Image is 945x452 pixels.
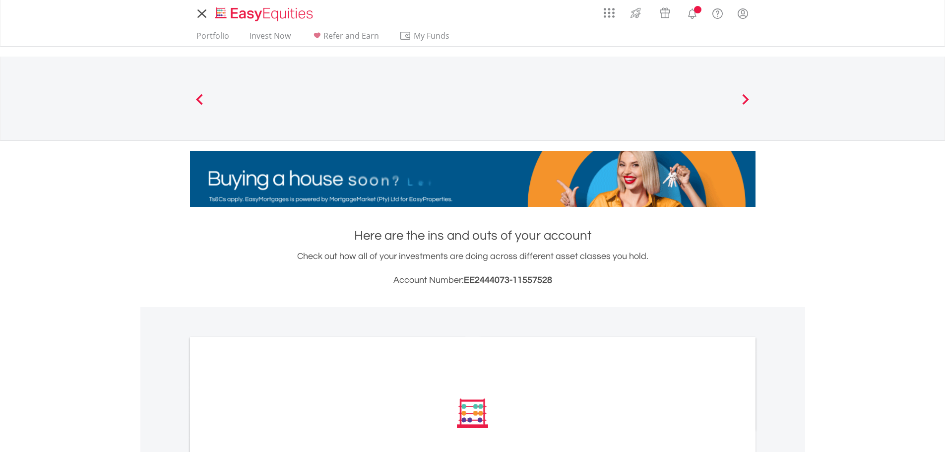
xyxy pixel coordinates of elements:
[307,31,383,46] a: Refer and Earn
[657,5,673,21] img: vouchers-v2.svg
[213,6,317,22] img: EasyEquities_Logo.png
[399,29,464,42] span: My Funds
[246,31,295,46] a: Invest Now
[190,227,756,245] h1: Here are the ins and outs of your account
[323,30,379,41] span: Refer and Earn
[730,2,756,24] a: My Profile
[650,2,680,21] a: Vouchers
[628,5,644,21] img: thrive-v2.svg
[192,31,233,46] a: Portfolio
[211,2,317,22] a: Home page
[705,2,730,22] a: FAQ's and Support
[464,275,552,285] span: EE2444073-11557528
[597,2,621,18] a: AppsGrid
[190,273,756,287] h3: Account Number:
[680,2,705,22] a: Notifications
[604,7,615,18] img: grid-menu-icon.svg
[190,250,756,287] div: Check out how all of your investments are doing across different asset classes you hold.
[190,151,756,207] img: EasyMortage Promotion Banner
